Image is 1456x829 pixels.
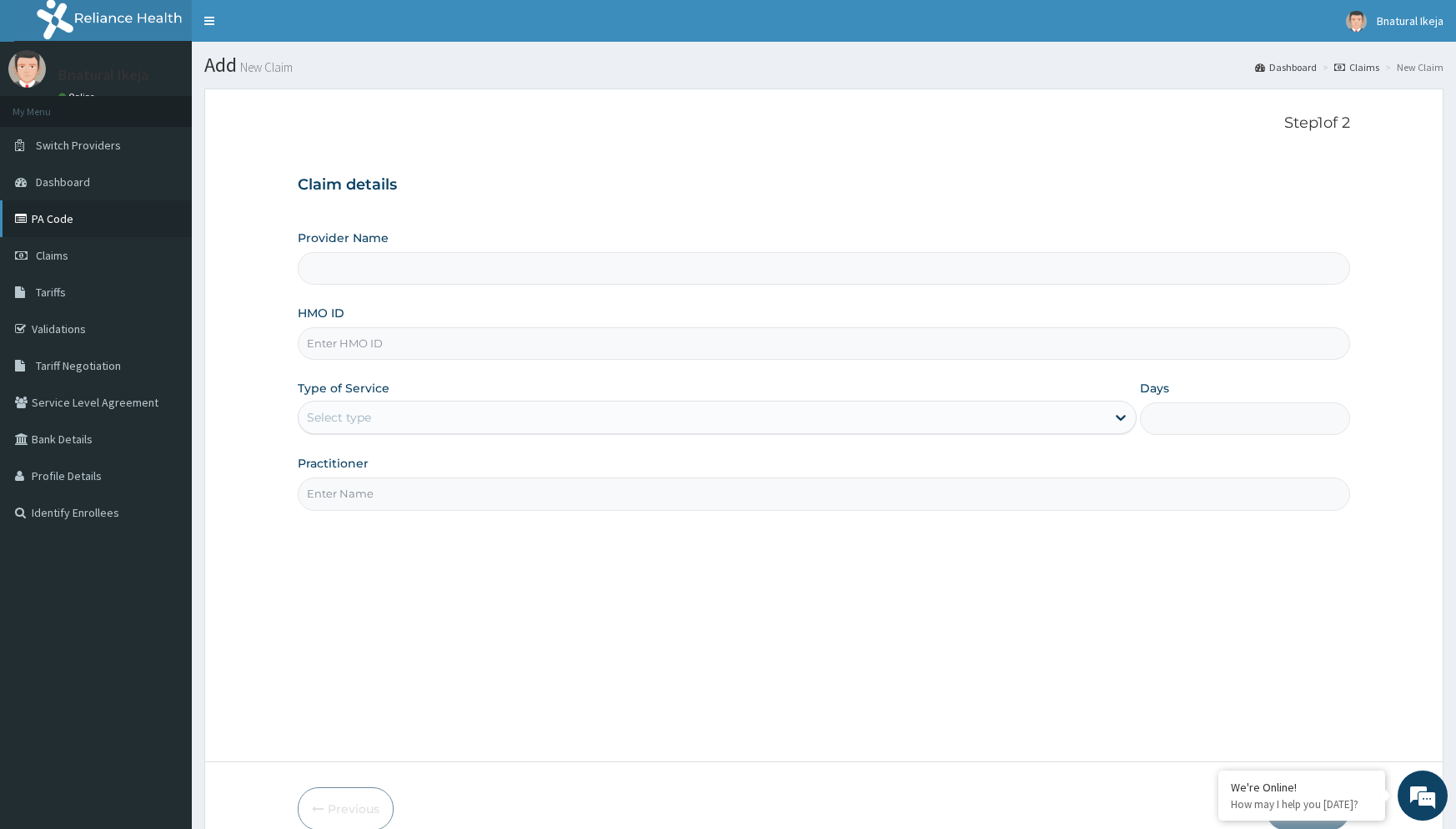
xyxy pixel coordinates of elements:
[298,230,389,246] label: Provider Name
[1140,380,1169,397] label: Days
[36,174,90,190] span: Dashboard
[307,409,371,426] div: Select type
[298,176,1349,195] h3: Claim details
[8,50,46,88] img: User Image
[298,114,1349,133] p: Step 1 of 2
[237,61,293,73] small: New Claim
[36,138,121,153] span: Switch Providers
[204,54,1443,76] h1: Add
[1377,13,1443,28] span: Bnatural Ikeja
[1381,60,1443,74] li: New Claim
[1255,60,1317,74] a: Dashboard
[1231,780,1373,795] div: We're Online!
[298,380,389,397] label: Type of Service
[298,455,369,472] label: Practitioner
[298,327,1349,360] input: Enter HMO ID
[36,285,66,300] span: Tariffs
[1346,11,1367,32] img: User Image
[1231,797,1373,811] p: How may I help you today?
[36,248,68,263] span: Claims
[1334,60,1379,74] a: Claims
[36,358,121,373] span: Tariff Negotiation
[58,68,148,83] p: Bnatural Ikeja
[58,91,98,103] a: Online
[298,305,344,321] label: HMO ID
[298,478,1349,510] input: Enter Name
